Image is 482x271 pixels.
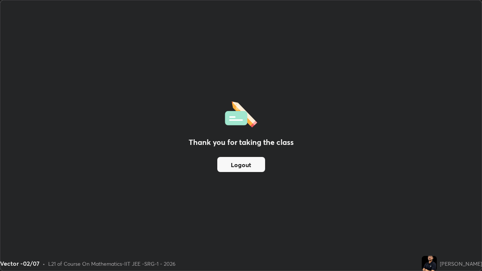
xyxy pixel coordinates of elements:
[48,260,175,268] div: L21 of Course On Mathematics-IIT JEE -SRG-1 - 2026
[440,260,482,268] div: [PERSON_NAME]
[43,260,45,268] div: •
[225,99,257,128] img: offlineFeedback.1438e8b3.svg
[217,157,265,172] button: Logout
[422,256,437,271] img: 735308238763499f9048cdecfa3c01cf.jpg
[189,137,294,148] h2: Thank you for taking the class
